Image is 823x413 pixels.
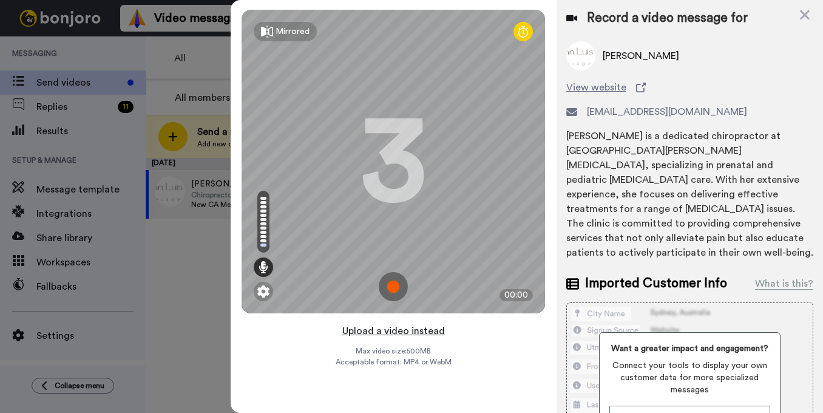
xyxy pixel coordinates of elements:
div: [PERSON_NAME] is a dedicated chiropractor at [GEOGRAPHIC_DATA][PERSON_NAME] [MEDICAL_DATA], speci... [566,129,813,260]
span: Max video size: 500 MB [356,346,431,356]
span: Want a greater impact and engagement? [609,343,770,355]
div: 00:00 [500,289,533,301]
img: ic_record_start.svg [379,272,408,301]
span: Imported Customer Info [585,275,727,293]
span: Connect your tools to display your own customer data for more specialized messages [609,360,770,396]
a: View website [566,80,813,95]
div: What is this? [755,276,813,291]
span: [EMAIL_ADDRESS][DOMAIN_NAME] [587,104,747,119]
button: Upload a video instead [339,323,449,339]
span: Acceptable format: MP4 or WebM [336,357,452,367]
span: View website [566,80,626,95]
div: 3 [360,116,427,207]
img: ic_gear.svg [257,285,269,298]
